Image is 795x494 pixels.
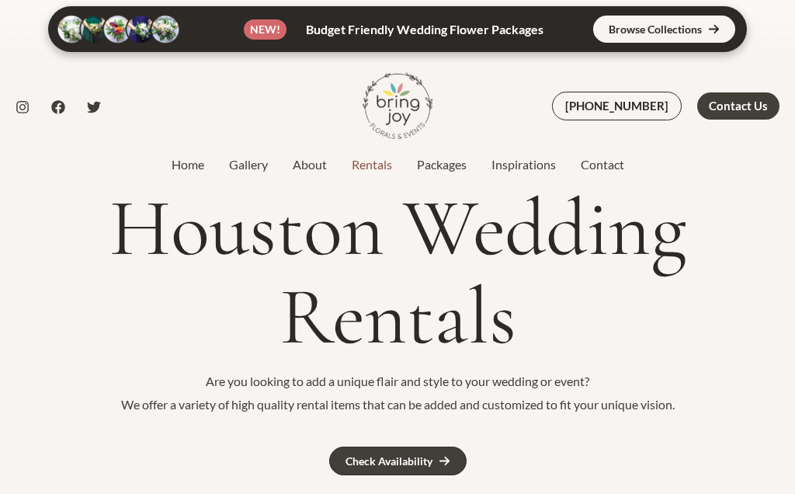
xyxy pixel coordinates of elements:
a: About [280,155,339,174]
a: Packages [404,155,479,174]
a: Contact [568,155,637,174]
a: Rentals [339,155,404,174]
a: Home [159,155,217,174]
a: Contact Us [697,92,779,120]
h1: Houston Wedding Rentals [8,184,787,362]
a: Check Availability [329,447,467,475]
a: Instagram [16,100,30,114]
a: Inspirations [479,155,568,174]
img: Bring Joy [363,71,432,141]
a: Twitter [87,100,101,114]
a: Facebook [51,100,65,114]
a: Gallery [217,155,280,174]
a: [PHONE_NUMBER] [552,92,682,120]
div: Check Availability [345,456,432,467]
p: Are you looking to add a unique flair and style to your wedding or event? We offer a variety of h... [8,370,787,416]
nav: Site Navigation [159,153,637,176]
